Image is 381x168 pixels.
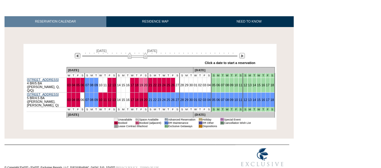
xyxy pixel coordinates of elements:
a: 10 [99,98,102,102]
td: 02 [198,78,202,92]
td: 12 [243,78,247,92]
td: 16 [126,92,130,107]
td: 4 BR/5 BA ([PERSON_NAME], Q, Q/Q) [27,78,67,92]
a: 09 [230,98,233,102]
td: W [130,73,135,78]
a: 29 [185,98,188,102]
td: Mountains Mud Season - Fall 2025 [270,73,274,78]
a: 27 [176,98,179,102]
td: Mountains Mud Season - Fall 2025 [257,73,261,78]
a: 08 [225,98,229,102]
td: M [153,73,157,78]
span: [DATE] [96,49,107,53]
td: 14 [252,78,257,92]
a: 02 [198,98,202,102]
a: 05 [212,98,215,102]
td: T [103,73,107,78]
a: 17 [130,83,134,87]
td: Mountains Mud Season - Fall 2025 [234,107,238,111]
a: 04 [72,98,75,102]
a: 13 [112,83,116,87]
td: S [85,107,89,111]
a: 01 [194,98,197,102]
td: F [202,107,207,111]
td: Special Event [224,118,251,121]
td: T [157,73,162,78]
td: Mountains Mud Season - Fall 2025 [265,107,270,111]
a: 05 [76,83,80,87]
td: F [107,73,112,78]
td: Mountains Mud Season - Fall 2025 [211,107,216,111]
div: Click a date to start a reservation [205,61,255,65]
a: 07 [85,98,89,102]
a: 26 [171,98,175,102]
a: 07 [221,98,224,102]
a: 06 [216,98,220,102]
td: Mountains Mud Season - Fall 2025 [220,73,225,78]
td: S [116,73,121,78]
td: S [116,107,121,111]
td: S [85,73,89,78]
a: [STREET_ADDRESS] [27,93,59,96]
td: 11 [103,78,107,92]
td: F [107,107,112,111]
td: Mountains Mud Season - Fall 2025 [225,73,230,78]
td: 01 [198,121,202,124]
td: Mountains Mud Season - Fall 2025 [261,107,265,111]
td: [DATE] [193,111,275,118]
a: 07 [85,83,89,87]
a: 20 [144,83,148,87]
a: 16 [261,98,265,102]
td: T [157,107,162,111]
td: 16 [261,78,265,92]
td: T [198,73,202,78]
a: 19 [139,98,143,102]
a: 11 [103,98,107,102]
td: 29 [184,78,189,92]
td: M [121,107,126,111]
td: Advanced Reservation [168,118,195,121]
td: Mountains Mud Season - Fall 2025 [243,73,247,78]
td: S [148,73,152,78]
td: 01 [114,118,118,121]
td: T [189,73,193,78]
a: 22 [153,98,157,102]
a: 08 [90,83,93,87]
td: Mountains Mud Season - Fall 2025 [234,73,238,78]
td: ER Other [202,121,217,124]
td: 01 [164,124,168,128]
td: Exclusive Getaways [168,124,195,128]
a: 25 [167,98,170,102]
td: W [162,73,166,78]
td: Booked [118,121,132,124]
td: Mountains Mud Season - Fall 2025 [252,107,257,111]
td: S [175,107,180,111]
td: M [184,73,189,78]
a: 04 [207,98,211,102]
td: Mountains Mud Season - Fall 2025 [252,73,257,78]
td: W [130,107,135,111]
td: 13 [248,78,252,92]
td: 06 [80,92,85,107]
td: 15 [121,92,126,107]
a: 14 [252,98,256,102]
td: Cancellation Wish List [224,121,251,124]
span: [DATE] [147,49,157,53]
td: S [207,73,211,78]
td: 01 [198,118,202,121]
td: T [94,73,98,78]
a: 22 [153,83,157,87]
a: 05 [76,98,80,102]
a: 13 [112,98,116,102]
a: 10 [234,98,238,102]
td: F [139,107,143,111]
a: 03 [67,83,71,87]
td: Holiday [202,118,217,121]
td: Mountains Mud Season - Fall 2025 [225,107,230,111]
td: 11 [238,78,243,92]
a: [STREET_ADDRESS] [27,78,59,81]
td: F [76,107,80,111]
a: 04 [72,83,75,87]
td: Mountains Mud Season - Fall 2025 [265,73,270,78]
td: 15 [257,78,261,92]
